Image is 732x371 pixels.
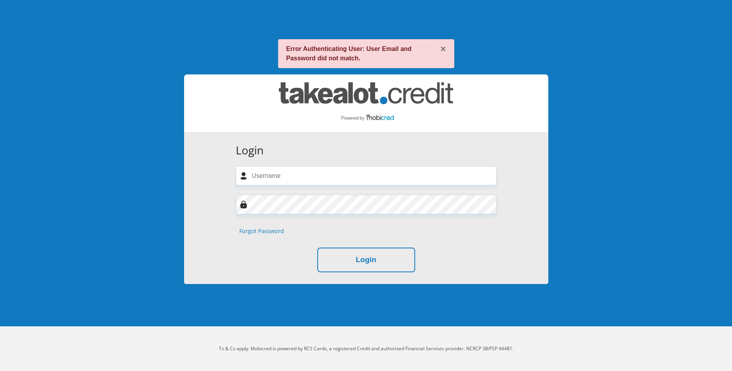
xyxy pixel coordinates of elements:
button: × [440,44,446,54]
strong: Error Authenticating User: User Email and Password did not match. [286,45,412,62]
a: Forgot Password [239,227,284,235]
img: Image [240,201,248,208]
img: user-icon image [240,172,248,180]
button: Login [317,248,415,272]
p: Ts & Cs apply. Mobicred is powered by RCS Cards, a registered Credit and authorized Financial Ser... [149,345,584,352]
img: takealot_credit logo [279,82,453,124]
h3: Login [236,144,497,157]
input: Username [236,166,497,185]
